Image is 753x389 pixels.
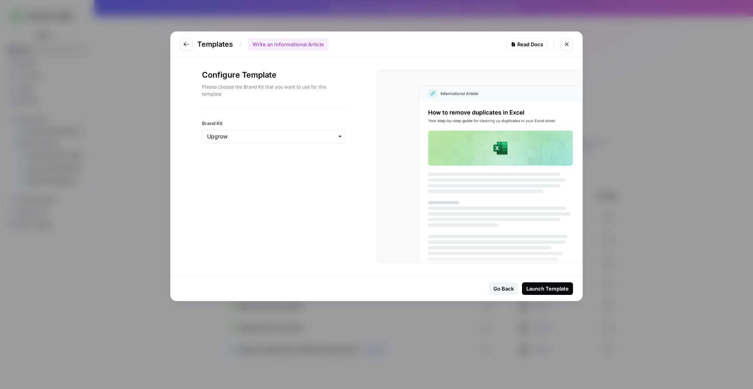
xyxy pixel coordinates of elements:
input: Upgrow [207,133,340,140]
label: Brand Kit [202,120,345,127]
button: Close modal [560,38,573,51]
button: Go Back [489,282,518,295]
div: Go Back [493,285,514,293]
button: Launch Template [522,282,573,295]
div: Write an Informational Article [248,38,329,51]
p: Please choose the Brand Kit that you want to use for this template [202,84,345,98]
div: Templates [197,38,329,51]
div: Read Docs [511,40,543,48]
button: Go to previous step [180,38,193,51]
a: Read Docs [507,38,547,51]
div: Launch Template [526,285,569,293]
div: Configure Template [202,69,345,107]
